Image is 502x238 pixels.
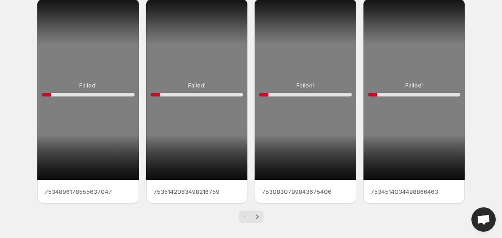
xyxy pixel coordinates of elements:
p: 7530830799843675406 [262,187,349,196]
button: Next [251,211,264,223]
p: Failed! [405,82,423,89]
p: Failed! [79,82,97,89]
p: Failed! [188,82,206,89]
p: 7534514034498866463 [371,187,458,196]
p: Failed! [296,82,314,89]
p: 7535142083498216759 [153,187,241,196]
p: 7534896178555637047 [45,187,132,196]
div: Open chat [471,207,496,232]
nav: Pagination [239,211,264,223]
